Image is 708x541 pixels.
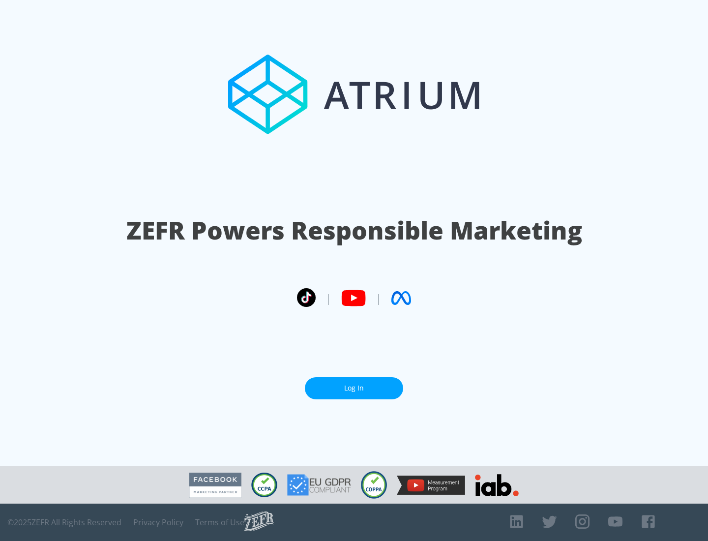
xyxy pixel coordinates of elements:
img: COPPA Compliant [361,471,387,499]
span: © 2025 ZEFR All Rights Reserved [7,517,121,527]
span: | [376,291,382,305]
img: Facebook Marketing Partner [189,473,241,498]
img: CCPA Compliant [251,473,277,497]
a: Log In [305,377,403,399]
img: GDPR Compliant [287,474,351,496]
a: Privacy Policy [133,517,183,527]
a: Terms of Use [195,517,244,527]
span: | [325,291,331,305]
img: IAB [475,474,519,496]
h1: ZEFR Powers Responsible Marketing [126,213,582,247]
img: YouTube Measurement Program [397,476,465,495]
